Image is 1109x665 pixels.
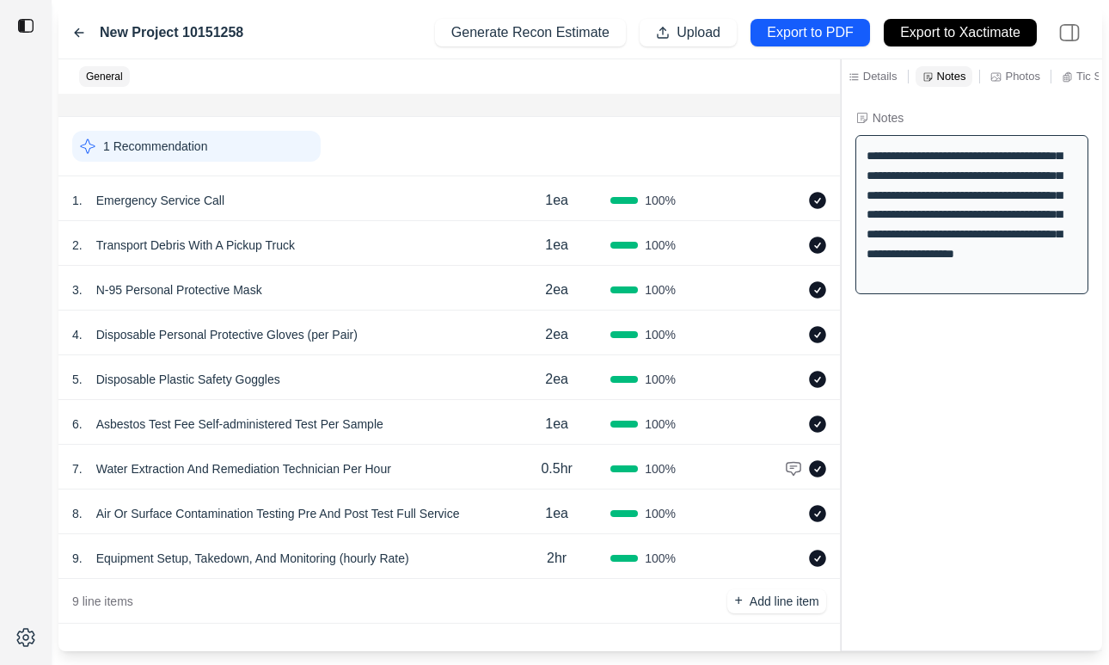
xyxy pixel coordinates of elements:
p: Air Or Surface Contamination Testing Pre And Post Test Full Service [89,502,467,526]
p: Emergency Service Call [89,188,231,212]
p: 1 Recommendation [103,138,207,155]
p: Upload [677,23,720,43]
p: Generate Recon Estimate [451,23,610,43]
p: 1 . [72,192,83,209]
p: Notes [937,69,966,83]
p: 8 . [72,505,83,522]
span: 100 % [645,550,676,567]
p: + [734,591,742,611]
div: Notes [873,109,904,126]
p: 3 . [72,281,83,299]
button: Generate Recon Estimate [435,19,626,46]
span: 100 % [645,371,676,388]
p: Water Extraction And Remediation Technician Per Hour [89,457,398,481]
p: Photos [1005,69,1039,83]
p: 9 . [72,550,83,567]
span: 100 % [645,326,676,343]
p: General [86,70,123,83]
p: 9 line items [72,593,133,610]
span: 100 % [645,460,676,477]
span: 100 % [645,281,676,299]
p: 0.5hr [541,459,572,479]
p: Export to Xactimate [900,23,1020,43]
p: 5 . [72,371,83,388]
p: 2hr [547,548,567,569]
span: 100 % [645,416,676,433]
img: comment [785,460,802,477]
img: toggle sidebar [17,17,34,34]
p: 2ea [545,324,568,345]
p: 7 . [72,460,83,477]
p: 2ea [545,280,568,300]
button: +Add line item [727,589,825,613]
p: Disposable Personal Protective Gloves (per Pair) [89,323,365,347]
span: 100 % [645,192,676,209]
p: 1ea [545,503,568,524]
p: 4 . [72,326,83,343]
label: New Project 10151258 [100,22,243,43]
span: 100 % [645,237,676,254]
button: Export to Xactimate [884,19,1037,46]
p: Add line item [750,593,819,610]
img: right-panel.svg [1051,14,1088,52]
p: Export to PDF [767,23,853,43]
button: Export to PDF [751,19,870,46]
p: N-95 Personal Protective Mask [89,278,269,302]
p: Details [863,69,898,83]
p: Equipment Setup, Takedown, And Monitoring (hourly Rate) [89,546,416,570]
button: Upload [640,19,737,46]
p: 1ea [545,235,568,256]
p: 6 . [72,416,83,433]
p: 2 . [72,237,83,254]
p: Transport Debris With A Pickup Truck [89,233,302,257]
span: 100 % [645,505,676,522]
p: 2ea [545,369,568,390]
p: 1ea [545,190,568,211]
p: Asbestos Test Fee Self-administered Test Per Sample [89,412,390,436]
p: 1ea [545,414,568,434]
p: Disposable Plastic Safety Goggles [89,367,287,391]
